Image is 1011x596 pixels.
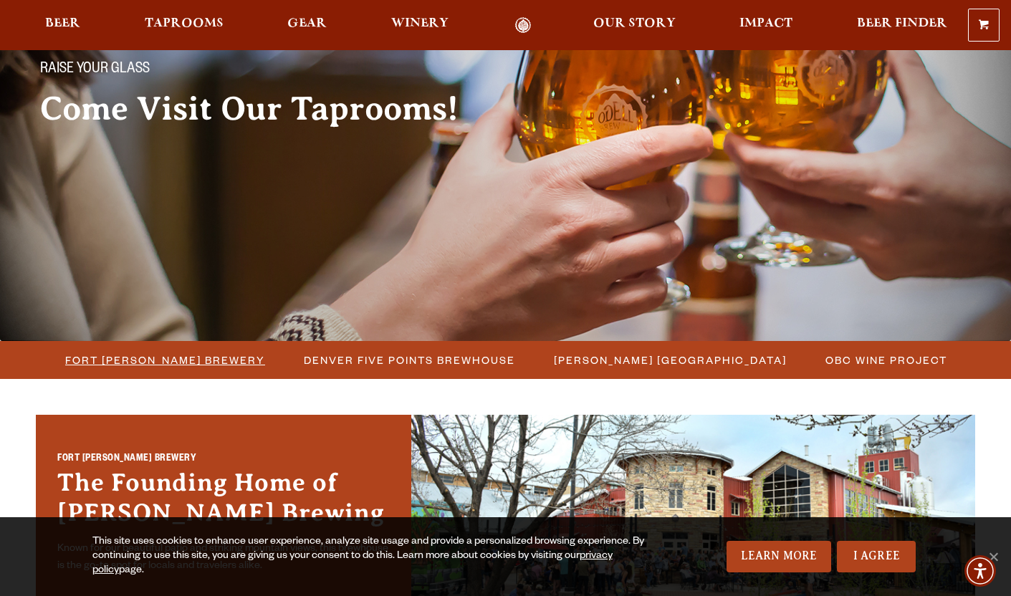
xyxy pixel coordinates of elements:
a: Odell Home [496,17,550,34]
a: Beer [36,17,90,34]
h2: Fort [PERSON_NAME] Brewery [57,452,390,468]
div: This site uses cookies to enhance user experience, analyze site usage and provide a personalized ... [92,535,656,578]
span: Fort [PERSON_NAME] Brewery [65,350,265,370]
span: Beer [45,18,80,29]
a: Gear [278,17,336,34]
h3: The Founding Home of [PERSON_NAME] Brewing [57,468,390,535]
span: [PERSON_NAME] [GEOGRAPHIC_DATA] [554,350,787,370]
span: Impact [739,18,792,29]
div: Accessibility Menu [964,555,996,587]
a: Fort [PERSON_NAME] Brewery [57,350,272,370]
a: [PERSON_NAME] [GEOGRAPHIC_DATA] [545,350,794,370]
a: Winery [382,17,458,34]
span: Raise your glass [40,61,150,80]
a: Denver Five Points Brewhouse [295,350,522,370]
a: OBC Wine Project [817,350,954,370]
h2: Come Visit Our Taprooms! [40,91,487,127]
span: Taprooms [145,18,224,29]
span: OBC Wine Project [825,350,947,370]
span: Denver Five Points Brewhouse [304,350,515,370]
span: Gear [287,18,327,29]
a: Our Story [584,17,685,34]
a: Taprooms [135,17,233,34]
a: Impact [730,17,802,34]
a: Beer Finder [848,17,957,34]
span: Beer Finder [857,18,947,29]
span: Winery [391,18,449,29]
span: Our Story [593,18,676,29]
a: privacy policy [92,551,613,577]
a: Learn More [727,541,832,572]
a: I Agree [837,541,916,572]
